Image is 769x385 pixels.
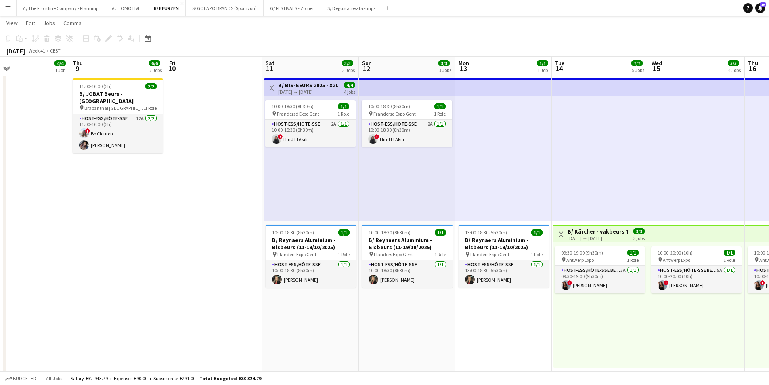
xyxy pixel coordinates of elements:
[27,48,47,54] span: Week 41
[652,59,662,67] span: Wed
[434,103,446,109] span: 1/1
[627,250,639,256] span: 1/1
[627,257,639,263] span: 1 Role
[265,120,356,147] app-card-role: Host-ess/Hôte-sse2A1/110:00-18:30 (8h30m)!Hind El Akili
[277,111,319,117] span: Frandersd Expo Gent
[79,83,112,89] span: 11:00-16:00 (5h)
[266,225,356,288] app-job-card: 10:00-18:30 (8h30m)1/1B/ Reynaers Aluminium - Bisbeurs (11-19/10/2025) Flanders Expo Gent1 RoleHo...
[435,229,446,236] span: 1/1
[278,134,283,139] span: !
[631,60,643,66] span: 7/7
[84,105,145,111] span: Brabanthal [GEOGRAPHIC_DATA]
[60,18,85,28] a: Comms
[368,103,410,109] span: 10:00-18:30 (8h30m)
[650,64,662,73] span: 15
[344,82,355,88] span: 4/4
[338,229,350,236] span: 1/1
[6,47,25,55] div: [DATE]
[23,18,38,28] a: Edit
[73,78,163,153] app-job-card: 11:00-16:00 (5h)2/2B/ JOBAT Beurs - [GEOGRAPHIC_DATA] Brabanthal [GEOGRAPHIC_DATA]1 RoleHost-ess/...
[728,60,739,66] span: 5/5
[373,111,416,117] span: Frandersd Expo Gent
[438,60,450,66] span: 3/3
[265,100,356,147] app-job-card: 10:00-18:30 (8h30m)1/1 Frandersd Expo Gent1 RoleHost-ess/Hôte-sse2A1/110:00-18:30 (8h30m)!Hind El...
[278,89,338,95] div: [DATE] → [DATE]
[145,83,157,89] span: 2/2
[459,236,549,251] h3: B/ Reynaers Aluminium - Bisbeurs (11-19/10/2025)
[278,82,338,89] h3: B/ BIS-BEURS 2025 - X2O Badkamers - 11+12+18+19/10/25
[73,59,83,67] span: Thu
[338,251,350,257] span: 1 Role
[272,229,314,236] span: 10:00-18:30 (8h30m)
[537,67,548,73] div: 1 Job
[361,64,372,73] span: 12
[651,246,742,293] app-job-card: 10:00-20:00 (10h)1/1 Antwerp Expo1 RoleHost-ess/Hôte-sse Beurs - Foire5A1/110:00-20:00 (10h)![PER...
[459,59,469,67] span: Mon
[342,67,355,73] div: 3 Jobs
[663,257,690,263] span: Antwerp Expo
[73,114,163,153] app-card-role: Host-ess/Hôte-sse12A2/211:00-16:00 (5h)!Bo Cleuren[PERSON_NAME]
[561,250,603,256] span: 09:30-19:00 (9h30m)
[459,260,549,288] app-card-role: Host-ess/Hôte-sse1/113:00-18:30 (5h30m)[PERSON_NAME]
[54,60,66,66] span: 4/4
[555,59,564,67] span: Tue
[555,246,645,293] app-job-card: 09:30-19:00 (9h30m)1/1 Antwerp Expo1 RoleHost-ess/Hôte-sse Beurs - Foire5A1/109:30-19:00 (9h30m)!...
[434,251,446,257] span: 1 Role
[568,228,628,235] h3: B/ Kärcher - vakbeurs Transport & Logistics - [GEOGRAPHIC_DATA] Expo (14+16/10/25)
[651,266,742,293] app-card-role: Host-ess/Hôte-sse Beurs - Foire5A1/110:00-20:00 (10h)![PERSON_NAME]
[264,64,274,73] span: 11
[277,251,316,257] span: Flanders Expo Gent
[105,0,147,16] button: AUTOMOTIVE
[264,0,321,16] button: G/ FESTIVALS - Zomer
[149,67,162,73] div: 2 Jobs
[362,59,372,67] span: Sun
[632,67,644,73] div: 5 Jobs
[760,280,765,285] span: !
[169,59,176,67] span: Fri
[147,0,186,16] button: B/ BEURZEN
[85,128,90,133] span: !
[145,105,157,111] span: 1 Role
[44,375,64,381] span: All jobs
[3,18,21,28] a: View
[338,103,349,109] span: 1/1
[362,100,452,147] app-job-card: 10:00-18:30 (8h30m)1/1 Frandersd Expo Gent1 RoleHost-ess/Hôte-sse2A1/110:00-18:30 (8h30m)!Hind El...
[374,251,413,257] span: Flanders Expo Gent
[73,90,163,105] h3: B/ JOBAT Beurs - [GEOGRAPHIC_DATA]
[272,103,314,109] span: 10:00-18:30 (8h30m)
[531,229,543,236] span: 1/1
[747,64,758,73] span: 16
[63,19,82,27] span: Comms
[362,236,453,251] h3: B/ Reynaers Aluminium - Bisbeurs (11-19/10/2025)
[369,229,411,236] span: 10:00-18:30 (8h30m)
[459,225,549,288] app-job-card: 13:00-18:30 (5h30m)1/1B/ Reynaers Aluminium - Bisbeurs (11-19/10/2025) Flanders Expo Gent1 RoleHo...
[568,235,628,241] div: [DATE] → [DATE]
[362,120,452,147] app-card-role: Host-ess/Hôte-sse2A1/110:00-18:30 (8h30m)!Hind El Akili
[567,280,572,285] span: !
[4,374,38,383] button: Budgeted
[266,260,356,288] app-card-role: Host-ess/Hôte-sse1/110:00-18:30 (8h30m)[PERSON_NAME]
[344,88,355,95] div: 4 jobs
[362,260,453,288] app-card-role: Host-ess/Hôte-sse1/110:00-18:30 (8h30m)[PERSON_NAME]
[457,64,469,73] span: 13
[149,60,160,66] span: 6/6
[337,111,349,117] span: 1 Role
[728,67,741,73] div: 4 Jobs
[43,19,55,27] span: Jobs
[374,134,379,139] span: !
[555,266,645,293] app-card-role: Host-ess/Hôte-sse Beurs - Foire5A1/109:30-19:00 (9h30m)![PERSON_NAME]
[537,60,548,66] span: 1/1
[566,257,594,263] span: Antwerp Expo
[362,225,453,288] app-job-card: 10:00-18:30 (8h30m)1/1B/ Reynaers Aluminium - Bisbeurs (11-19/10/2025) Flanders Expo Gent1 RoleHo...
[723,257,735,263] span: 1 Role
[470,251,509,257] span: Flanders Expo Gent
[199,375,261,381] span: Total Budgeted €33 324.79
[168,64,176,73] span: 10
[760,2,766,7] span: 16
[321,0,382,16] button: S/ Degustaties-Tastings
